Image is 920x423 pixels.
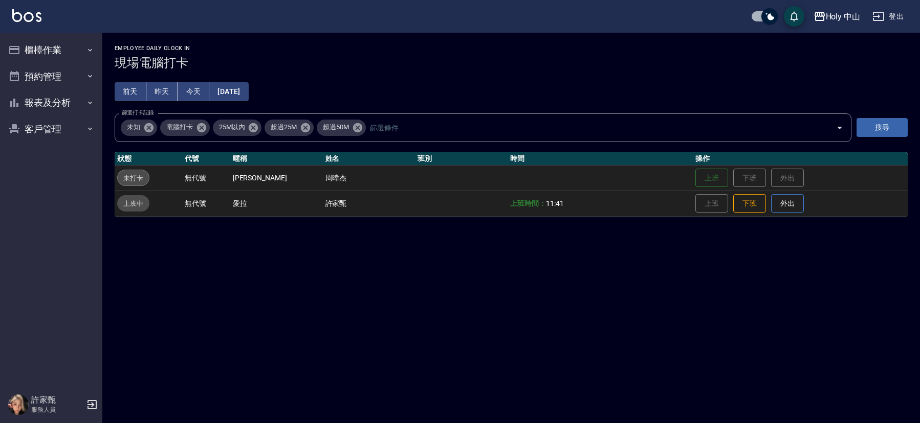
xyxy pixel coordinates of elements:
[317,120,366,136] div: 超過50M
[508,152,693,166] th: 時間
[182,191,230,216] td: 無代號
[4,37,98,63] button: 櫃檯作業
[117,198,149,209] span: 上班中
[4,116,98,143] button: 客戶管理
[160,120,210,136] div: 電腦打卡
[230,191,323,216] td: 愛拉
[4,63,98,90] button: 預約管理
[115,152,182,166] th: 狀態
[367,119,818,136] input: 篩選條件
[160,122,199,132] span: 電腦打卡
[230,165,323,191] td: [PERSON_NAME]
[323,191,415,216] td: 許家甄
[121,120,157,136] div: 未知
[12,9,41,22] img: Logo
[510,199,546,207] b: 上班時間：
[693,152,908,166] th: 操作
[317,122,355,132] span: 超過50M
[323,165,415,191] td: 周暐杰
[115,82,146,101] button: 前天
[182,152,230,166] th: 代號
[546,199,564,207] span: 11:41
[415,152,508,166] th: 班別
[868,7,908,26] button: 登出
[182,165,230,191] td: 無代號
[784,6,804,27] button: save
[771,194,804,213] button: 外出
[213,122,251,132] span: 25M以內
[31,405,83,414] p: 服務人員
[8,394,29,415] img: Person
[323,152,415,166] th: 姓名
[831,120,848,136] button: Open
[695,169,728,187] button: 上班
[209,82,248,101] button: [DATE]
[265,120,314,136] div: 超過25M
[826,10,861,23] div: Holy 中山
[230,152,323,166] th: 暱稱
[146,82,178,101] button: 昨天
[733,194,766,213] button: 下班
[118,173,149,183] span: 未打卡
[31,395,83,405] h5: 許家甄
[121,122,146,132] span: 未知
[115,56,908,70] h3: 現場電腦打卡
[857,118,908,137] button: 搜尋
[178,82,210,101] button: 今天
[122,109,154,116] label: 篩選打卡記錄
[115,45,908,52] h2: Employee Daily Clock In
[4,89,98,116] button: 報表及分析
[809,6,865,27] button: Holy 中山
[265,122,303,132] span: 超過25M
[213,120,262,136] div: 25M以內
